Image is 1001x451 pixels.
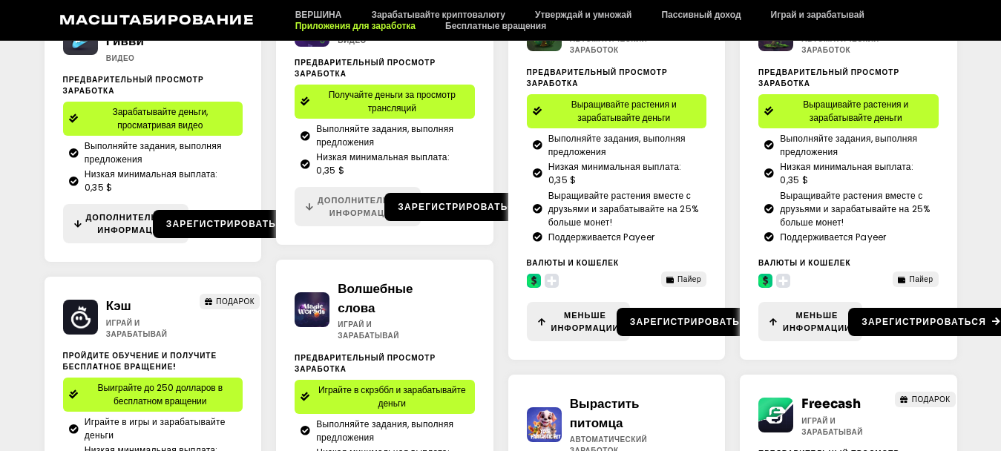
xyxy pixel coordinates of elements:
[371,9,505,20] font: Зарабатывайте криптовалюту
[112,105,208,131] font: Зарабатывайте деньги, просматривая видео
[200,294,260,309] a: ПОДАРОК
[661,9,741,20] font: Пассивный доход
[801,396,861,412] a: Freecash
[758,257,851,269] font: Валюты и кошелек
[85,415,226,441] font: Играйте в игры и зарабатывайте деньги
[86,211,178,236] font: Дополнительная информация
[318,383,466,409] font: Играйте в скрэббл и зарабатывайте деньги
[527,67,668,89] font: Предварительный просмотр заработка
[280,20,430,31] a: Приложения для заработка
[106,53,134,64] font: Видео
[570,396,640,431] a: Вырастить питомца
[771,9,864,20] font: Играй и зарабатывай
[384,193,551,221] a: Зарегистрироваться
[398,200,522,213] font: Зарегистрироваться
[661,271,706,287] a: Пайер
[63,204,189,243] a: Дополнительная информация
[445,20,546,31] font: Бесплатные вращения
[551,309,620,334] font: Меньше информации
[280,9,942,31] nav: Меню
[910,274,933,285] font: Пайер
[646,9,755,20] a: Пассивный доход
[520,9,646,20] a: Утверждай и умножай
[166,217,291,230] font: Зарегистрироваться
[548,189,698,228] font: Выращивайте растения вместе с друзьями и зарабатывайте на 25% больше монет!
[63,350,217,372] font: пройдите обучение и получите бесплатное вращение!
[85,168,218,194] font: Низкая минимальная выплата: 0,35 $
[338,319,399,341] font: Играй и зарабатывай
[295,9,342,20] font: ВЕРШИНА
[106,298,131,314] a: Кэш
[780,160,913,186] font: Низкая минимальная выплата: 0,35 $
[318,194,410,219] font: Дополнительная информация
[677,274,701,285] font: Пайер
[780,189,930,228] font: Выращивайте растения вместе с друзьями и зарабатывайте на 25% больше монет!
[756,9,879,20] a: Играй и зарабатывай
[548,160,682,186] font: Низкая минимальная выплата: 0,35 $
[295,380,475,414] a: Играйте в скрэббл и зарабатывайте деньги
[803,98,908,124] font: Выращивайте растения и зарабатывайте деньги
[316,418,453,444] font: Выполняйте задания, выполняя предложения
[548,231,654,243] font: Поддерживается Payeer
[85,139,222,165] font: Выполняйте задания, выполняя предложения
[780,231,886,243] font: Поддерживается Payeer
[758,94,939,128] a: Выращивайте растения и зарабатывайте деньги
[295,57,436,79] font: Предварительный просмотр заработка
[801,33,879,56] font: Автоматический заработок
[295,20,416,31] font: Приложения для заработка
[801,415,863,438] font: Играй и зарабатывай
[63,102,243,136] a: Зарабатывайте деньги, просматривая видео
[758,67,899,89] font: Предварительный просмотр заработка
[570,33,647,56] font: Автоматический заработок
[295,352,436,375] font: Предварительный просмотр заработка
[153,210,319,238] a: Зарегистрироваться
[783,309,851,334] font: Меньше информации
[106,317,168,340] font: Играй и зарабатывай
[895,392,955,407] a: ПОДАРОК
[216,296,255,307] font: ПОДАРОК
[316,122,453,148] font: Выполняйте задания, выполняя предложения
[780,132,917,158] font: Выполняйте задания, выполняя предложения
[548,132,686,158] font: Выполняйте задания, выполняя предложения
[527,257,620,269] font: Валюты и кошелек
[59,12,255,27] a: Масштабирование
[893,271,938,287] a: Пайер
[527,302,631,341] a: Меньше информации
[430,20,561,31] a: Бесплатные вращения
[527,94,707,128] a: Выращивайте растения и зарабатывайте деньги
[617,308,783,336] a: Зарегистрироваться
[280,9,357,20] a: ВЕРШИНА
[97,381,223,407] font: Выиграйте до 250 долларов в бесплатном вращении
[571,98,677,124] font: Выращивайте растения и зарабатывайте деньги
[63,74,204,96] font: Предварительный просмотр заработка
[316,151,450,177] font: Низкая минимальная выплата: 0,35 $
[356,9,520,20] a: Зарабатывайте криптовалюту
[338,281,413,316] a: Волшебные слова
[535,9,631,20] font: Утверждай и умножай
[758,302,862,341] a: Меньше информации
[912,394,951,405] font: ПОДАРОК
[63,378,243,412] a: Выиграйте до 250 долларов в бесплатном вращении
[630,315,755,328] font: Зарегистрироваться
[329,88,456,114] font: Получайте деньги за просмотр трансляций
[295,187,421,226] a: Дополнительная информация
[295,85,475,119] a: Получайте деньги за просмотр трансляций
[861,315,986,328] font: Зарегистрироваться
